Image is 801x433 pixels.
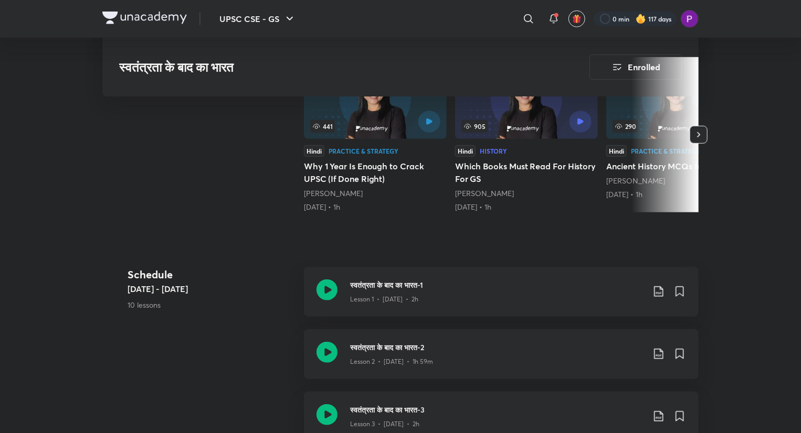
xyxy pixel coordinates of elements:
div: Practice & Strategy [329,148,398,154]
span: 290 [613,120,638,133]
h3: स्वतंत्रता के बाद का भारत-2 [350,342,644,353]
p: Lesson 3 • [DATE] • 2h [350,419,419,429]
h4: Schedule [128,267,296,283]
button: UPSC CSE - GS [213,8,302,29]
h5: Ancient History MCQs for PT 2026 [606,160,749,172]
a: स्वतंत्रता के बाद का भारत-2Lesson 2 • [DATE] • 1h 59m [304,329,699,392]
a: स्वतंत्रता के बाद का भारत-1Lesson 1 • [DATE] • 2h [304,267,699,329]
a: [PERSON_NAME] [606,176,665,186]
div: Rinku Singh [455,188,598,199]
div: Hindi [304,145,324,157]
div: 12th Jul • 1h [606,189,749,200]
p: 10 lessons [128,299,296,310]
span: 905 [461,120,488,133]
a: 290HindiPractice & StrategyAncient History MCQs for PT 2026[PERSON_NAME][DATE] • 1h [606,57,749,200]
img: streak [636,14,646,24]
a: Why 1 Year Is Enough to Crack UPSC (If Done Right) [304,57,447,212]
img: Preeti Pandey [681,10,699,28]
a: [PERSON_NAME] [304,188,363,198]
a: 441HindiPractice & StrategyWhy 1 Year Is Enough to Crack UPSC (If Done Right)[PERSON_NAME][DATE] ... [304,57,447,212]
div: 4th Jun • 1h [455,202,598,212]
h3: स्वतंत्रता के बाद का भारत [119,60,530,75]
p: Lesson 1 • [DATE] • 2h [350,295,418,304]
button: Enrolled [589,55,682,80]
h3: स्वतंत्रता के बाद का भारत-3 [350,404,644,415]
span: 441 [310,120,335,133]
p: Lesson 2 • [DATE] • 1h 59m [350,357,433,366]
a: Ancient History MCQs for PT 2026 [606,57,749,200]
img: Company Logo [102,12,187,24]
div: Hindi [606,145,627,157]
h5: Which Books Must Read For History For GS [455,160,598,185]
div: Rinku Singh [304,188,447,199]
div: Practice & Strategy [631,148,701,154]
a: Company Logo [102,12,187,27]
div: 5th Apr • 1h [304,202,447,212]
h3: स्वतंत्रता के बाद का भारत-1 [350,279,644,290]
button: avatar [568,10,585,27]
div: Rinku Singh [606,176,749,186]
h5: [DATE] - [DATE] [128,283,296,295]
a: Which Books Must Read For History For GS [455,57,598,212]
img: avatar [572,14,582,24]
a: 905HindiHistoryWhich Books Must Read For History For GS[PERSON_NAME][DATE] • 1h [455,57,598,212]
div: Hindi [455,145,476,157]
div: History [480,148,507,154]
h5: Why 1 Year Is Enough to Crack UPSC (If Done Right) [304,160,447,185]
a: [PERSON_NAME] [455,188,514,198]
